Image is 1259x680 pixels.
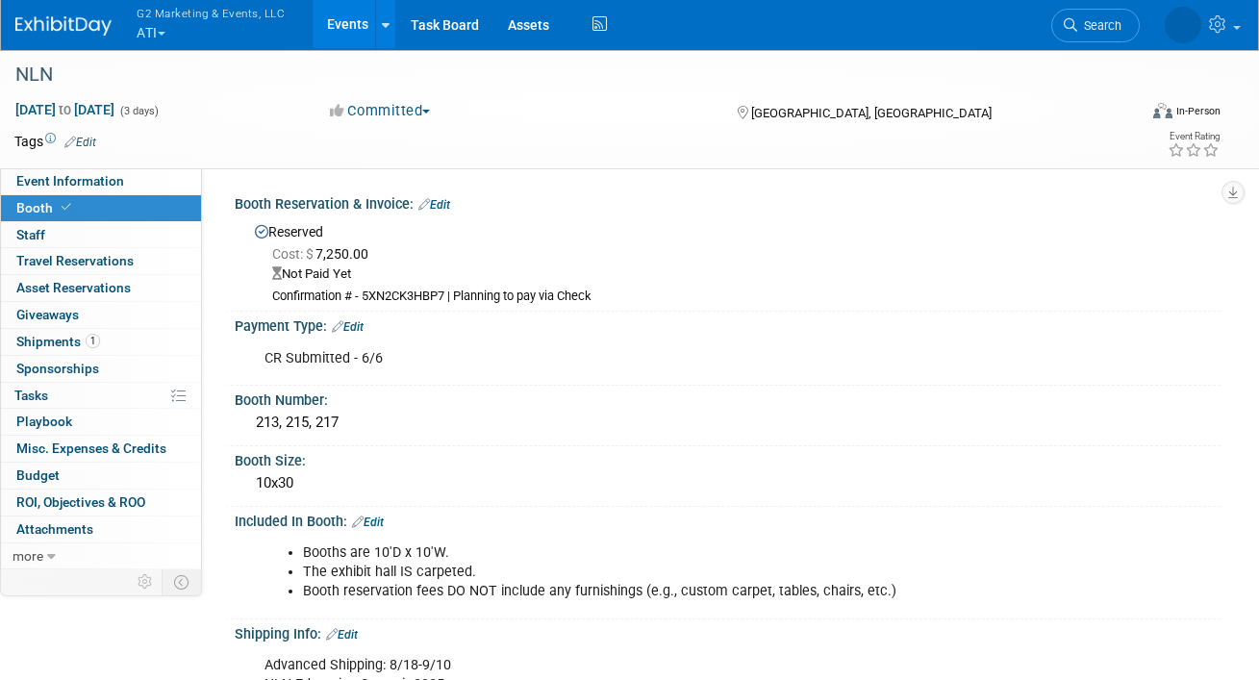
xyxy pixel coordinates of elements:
img: Format-Inperson.png [1153,103,1172,118]
td: Tags [14,132,96,151]
a: Travel Reservations [1,248,201,274]
div: CR Submitted - 6/6 [251,340,1027,378]
div: 10x30 [249,468,1206,498]
a: Edit [64,136,96,149]
div: Booth Reservation & Invoice: [235,189,1221,214]
i: Booth reservation complete [62,202,71,213]
span: Attachments [16,521,93,537]
li: Booth reservation fees DO NOT include any furnishings (e.g., custom carpet, tables, chairs, etc.) [303,582,1016,601]
span: G2 Marketing & Events, LLC [137,3,285,23]
a: Asset Reservations [1,275,201,301]
a: Edit [332,320,364,334]
span: Tasks [14,388,48,403]
span: Misc. Expenses & Credits [16,441,166,456]
span: Sponsorships [16,361,99,376]
span: Giveaways [16,307,79,322]
span: 7,250.00 [272,246,376,262]
div: In-Person [1175,104,1221,118]
span: Staff [16,227,45,242]
span: Playbook [16,414,72,429]
a: Edit [418,198,450,212]
div: Booth Number: [235,386,1221,410]
a: Playbook [1,409,201,435]
img: ExhibitDay [15,16,112,36]
div: NLN [9,58,1118,92]
div: Booth Size: [235,446,1221,470]
button: Committed [323,101,438,121]
span: (3 days) [118,105,159,117]
div: Shipping Info: [235,619,1221,644]
span: Search [1077,18,1121,33]
a: Edit [352,516,384,529]
span: Budget [16,467,60,483]
div: Event Rating [1168,132,1220,141]
a: Search [1051,9,1140,42]
span: Cost: $ [272,246,315,262]
span: more [13,548,43,564]
div: Confirmation # - 5XN2CK3HBP7 | Planning to pay via Check [272,289,1206,305]
img: Nora McQuillan [1165,7,1201,43]
span: 1 [86,334,100,348]
div: Not Paid Yet [272,265,1206,284]
div: Event Format [1044,100,1221,129]
div: Included In Booth: [235,507,1221,532]
span: [GEOGRAPHIC_DATA], [GEOGRAPHIC_DATA] [751,106,992,120]
span: Booth [16,200,75,215]
span: ROI, Objectives & ROO [16,494,145,510]
a: Tasks [1,383,201,409]
a: Giveaways [1,302,201,328]
a: Edit [326,628,358,642]
a: more [1,543,201,569]
span: Event Information [16,173,124,189]
li: Booths are 10'D x 10'W. [303,543,1016,563]
li: The exhibit hall IS carpeted. [303,563,1016,582]
span: Shipments [16,334,100,349]
a: Misc. Expenses & Credits [1,436,201,462]
td: Personalize Event Tab Strip [129,569,163,594]
span: Travel Reservations [16,253,134,268]
div: 213, 215, 217 [249,408,1206,438]
a: Attachments [1,516,201,542]
span: to [56,102,74,117]
a: Staff [1,222,201,248]
a: ROI, Objectives & ROO [1,490,201,516]
span: Asset Reservations [16,280,131,295]
span: [DATE] [DATE] [14,101,115,118]
div: Reserved [249,217,1206,305]
a: Budget [1,463,201,489]
a: Sponsorships [1,356,201,382]
div: Payment Type: [235,312,1221,337]
a: Event Information [1,168,201,194]
a: Shipments1 [1,329,201,355]
td: Toggle Event Tabs [163,569,202,594]
a: Booth [1,195,201,221]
